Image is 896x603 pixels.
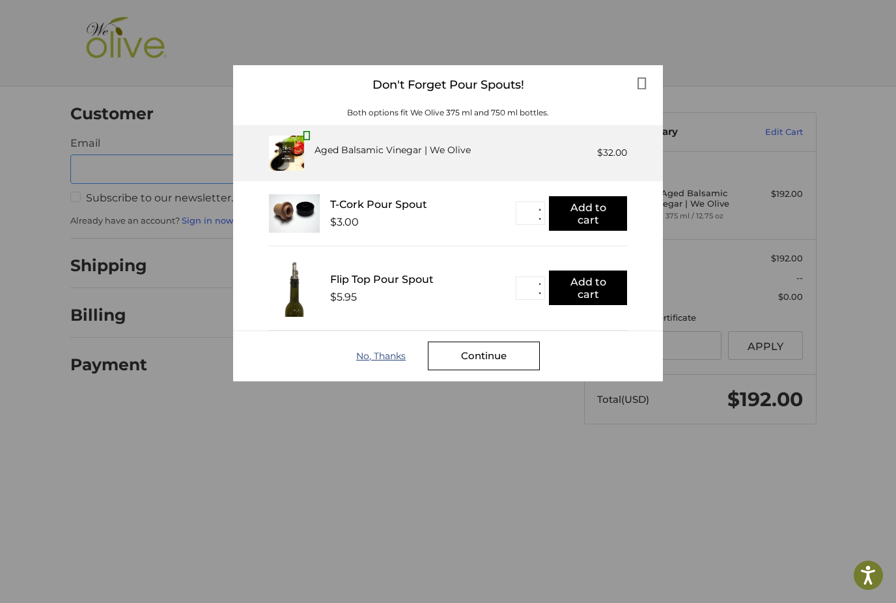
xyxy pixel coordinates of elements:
button: ▲ [535,279,544,289]
button: Add to cart [549,196,627,231]
p: We're away right now. Please check back later! [18,20,147,30]
div: No, Thanks [356,351,428,361]
div: $3.00 [330,216,359,228]
div: T-Cork Pour Spout [330,198,516,211]
button: ▼ [535,289,544,299]
button: Add to cart [549,271,627,305]
div: $5.95 [330,291,357,303]
div: Aged Balsamic Vinegar | We Olive [315,143,471,157]
div: $32.00 [597,146,627,160]
img: FTPS_bottle__43406.1705089544.233.225.jpg [269,259,320,317]
img: T_Cork__22625.1711686153.233.225.jpg [269,194,320,233]
button: ▼ [535,214,544,224]
button: ▲ [535,204,544,214]
div: Continue [428,342,540,370]
button: Open LiveChat chat widget [150,17,165,33]
div: Don't Forget Pour Spouts! [233,65,663,105]
div: Both options fit We Olive 375 ml and 750 ml bottles. [233,107,663,119]
div: Flip Top Pour Spout [330,273,516,286]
